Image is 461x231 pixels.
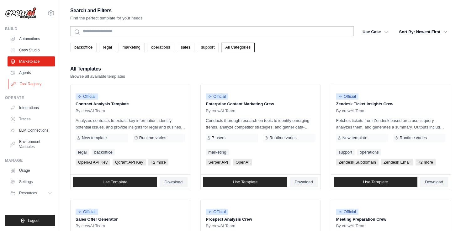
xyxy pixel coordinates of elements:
[76,149,89,155] a: legal
[395,26,451,38] button: Sort By: Newest First
[336,93,359,100] span: Official
[76,223,105,228] span: By crewAI Team
[203,177,287,187] a: Use Template
[70,65,125,73] h2: All Templates
[336,223,366,228] span: By crewAI Team
[233,180,257,185] span: Use Template
[269,135,297,140] span: Runtime varies
[113,159,146,165] span: Qdrant API Key
[8,165,55,176] a: Usage
[5,26,55,31] div: Build
[206,209,228,215] span: Official
[76,93,98,100] span: Official
[70,43,97,52] a: backoffice
[82,135,107,140] span: New template
[336,108,366,113] span: By crewAI Team
[381,159,413,165] span: Zendesk Email
[5,7,36,19] img: Logo
[425,180,443,185] span: Download
[8,79,56,89] a: Tool Registry
[148,159,168,165] span: +2 more
[8,177,55,187] a: Settings
[5,158,55,163] div: Manage
[76,117,185,130] p: Analyzes contracts to extract key information, identify potential issues, and provide insights fo...
[8,188,55,198] button: Resources
[336,209,359,215] span: Official
[336,149,355,155] a: support
[8,56,55,66] a: Marketplace
[206,117,315,130] p: Conducts thorough research on topic to identify emerging trends, analyze competitor strategies, a...
[8,68,55,78] a: Agents
[73,177,157,187] a: Use Template
[206,101,315,107] p: Enterprise Content Marketing Crew
[290,177,318,187] a: Download
[206,149,229,155] a: marketing
[8,45,55,55] a: Crew Studio
[206,159,230,165] span: Serper API
[76,108,105,113] span: By crewAI Team
[8,103,55,113] a: Integrations
[147,43,174,52] a: operations
[8,137,55,152] a: Environment Variables
[233,159,252,165] span: OpenAI
[19,191,37,196] span: Resources
[5,215,55,226] button: Logout
[416,159,436,165] span: +2 more
[212,135,225,140] span: 7 users
[76,159,110,165] span: OpenAI API Key
[342,135,367,140] span: New template
[70,15,143,21] p: Find the perfect template for your needs
[206,108,235,113] span: By crewAI Team
[177,43,194,52] a: sales
[197,43,219,52] a: support
[76,216,185,223] p: Sales Offer Generator
[139,135,167,140] span: Runtime varies
[8,125,55,135] a: LLM Connections
[103,180,127,185] span: Use Template
[400,135,427,140] span: Runtime varies
[119,43,145,52] a: marketing
[359,26,392,38] button: Use Case
[336,101,446,107] p: Zendesk Ticket Insights Crew
[206,216,315,223] p: Prospect Analysis Crew
[76,101,185,107] p: Contract Analysis Template
[206,93,228,100] span: Official
[70,6,143,15] h2: Search and Filters
[165,180,183,185] span: Download
[334,177,418,187] a: Use Template
[76,209,98,215] span: Official
[357,149,381,155] a: operations
[70,73,125,80] p: Browse all available templates
[336,159,379,165] span: Zendesk Subdomain
[363,180,388,185] span: Use Template
[420,177,448,187] a: Download
[8,34,55,44] a: Automations
[221,43,255,52] a: All Categories
[99,43,116,52] a: legal
[336,117,446,130] p: Fetches tickets from Zendesk based on a user's query, analyzes them, and generates a summary. Out...
[5,95,55,100] div: Operate
[28,218,40,223] span: Logout
[92,149,115,155] a: backoffice
[160,177,188,187] a: Download
[206,223,235,228] span: By crewAI Team
[336,216,446,223] p: Meeting Preparation Crew
[295,180,313,185] span: Download
[8,114,55,124] a: Traces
